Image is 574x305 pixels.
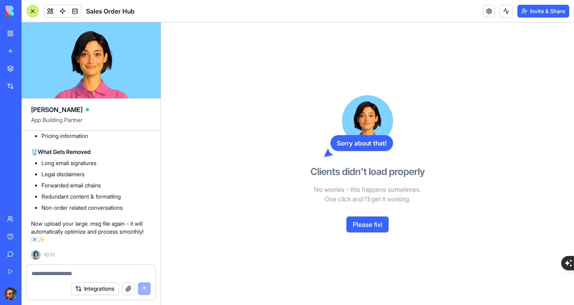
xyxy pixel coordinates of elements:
[4,287,17,300] img: ACg8ocLOzJOMfx9isZ1m78W96V-9B_-F0ZO2mgTmhXa4GGAzbULkhUdz=s96-c
[31,116,151,130] span: App Building Partner
[71,282,119,295] button: Integrations
[276,185,459,204] p: No worries - this happens sometimes. One click and I'll get it working.
[31,220,151,244] p: Now upload your large .msg file again - it will automatically optimize and process smoothly! 📧✨
[86,6,135,16] span: Sales Order Hub
[31,250,41,260] img: Ella_00000_wcx2te.png
[41,193,151,201] li: Redundant content & formatting
[44,252,55,258] span: 10:12
[6,6,55,17] img: logo
[330,135,393,151] div: Sorry about that!
[41,170,151,178] li: Legal disclaimers
[517,5,569,18] button: Invite & Share
[41,204,151,212] li: Non-order related conversations
[31,105,83,114] span: [PERSON_NAME]
[346,216,389,232] button: Please fix!
[31,148,151,156] h3: 🗑️
[41,159,151,167] li: Long email signatures
[41,132,151,140] li: Pricing information
[38,148,90,155] strong: What Gets Removed
[311,165,425,178] h3: Clients didn't load properly
[41,181,151,189] li: Forwarded email chains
